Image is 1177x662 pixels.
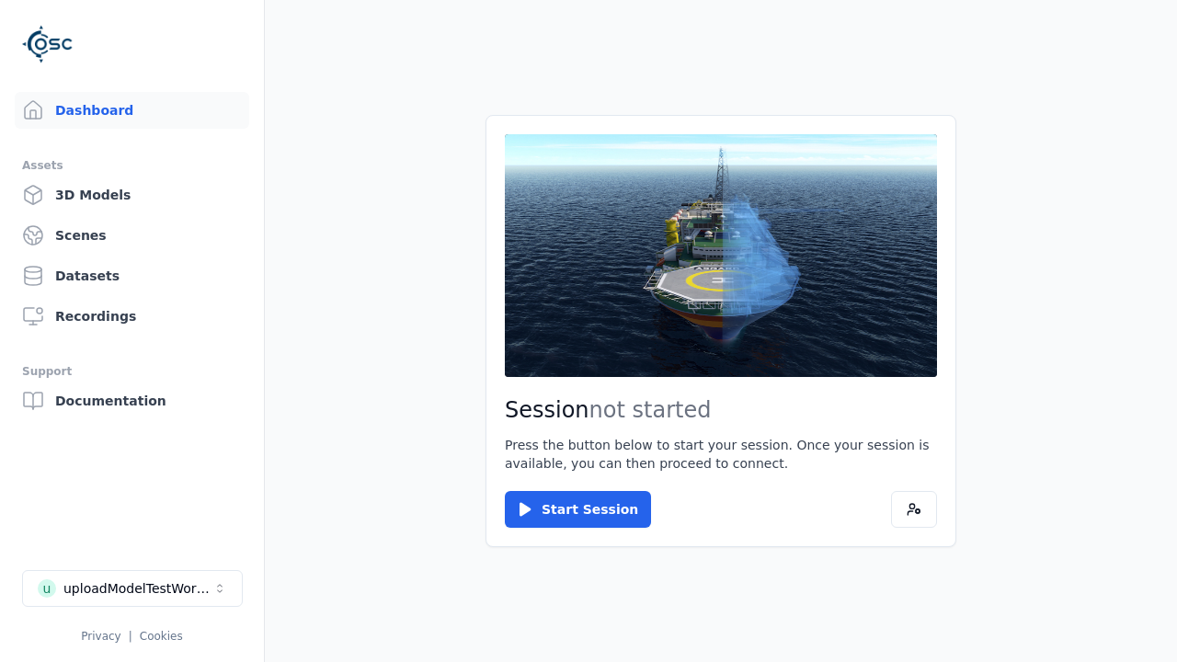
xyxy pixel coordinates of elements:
span: not started [589,397,712,423]
div: Assets [22,154,242,177]
a: Scenes [15,217,249,254]
a: Documentation [15,382,249,419]
button: Select a workspace [22,570,243,607]
a: Cookies [140,630,183,643]
a: Recordings [15,298,249,335]
div: uploadModelTestWorkspace [63,579,212,598]
a: Privacy [81,630,120,643]
p: Press the button below to start your session. Once your session is available, you can then procee... [505,436,937,473]
span: | [129,630,132,643]
a: Datasets [15,257,249,294]
h2: Session [505,395,937,425]
a: 3D Models [15,177,249,213]
div: Support [22,360,242,382]
img: Logo [22,18,74,70]
a: Dashboard [15,92,249,129]
button: Start Session [505,491,651,528]
div: u [38,579,56,598]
